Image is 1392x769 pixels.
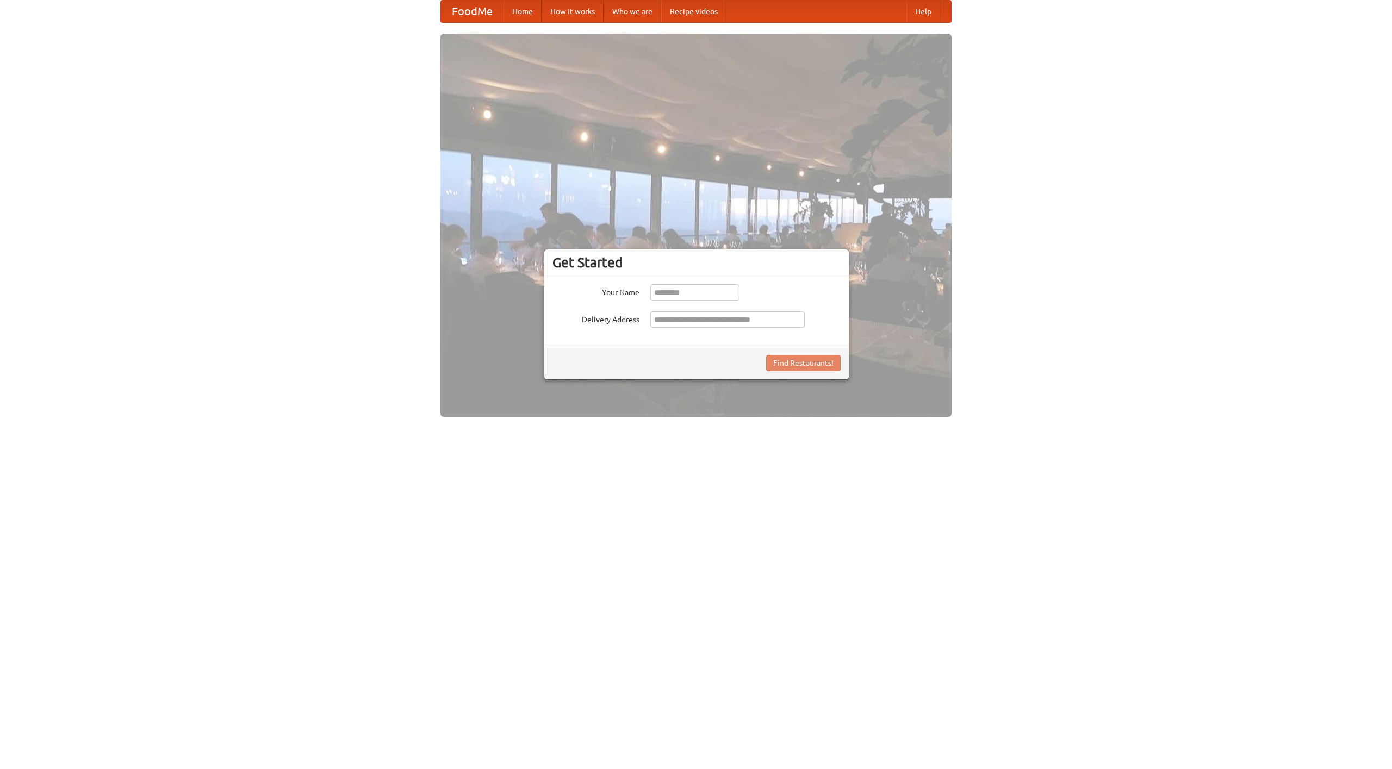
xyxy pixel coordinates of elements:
label: Delivery Address [552,311,639,325]
a: Help [906,1,940,22]
a: How it works [542,1,604,22]
a: Home [504,1,542,22]
a: Who we are [604,1,661,22]
a: Recipe videos [661,1,726,22]
label: Your Name [552,284,639,298]
button: Find Restaurants! [766,355,841,371]
h3: Get Started [552,254,841,271]
a: FoodMe [441,1,504,22]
